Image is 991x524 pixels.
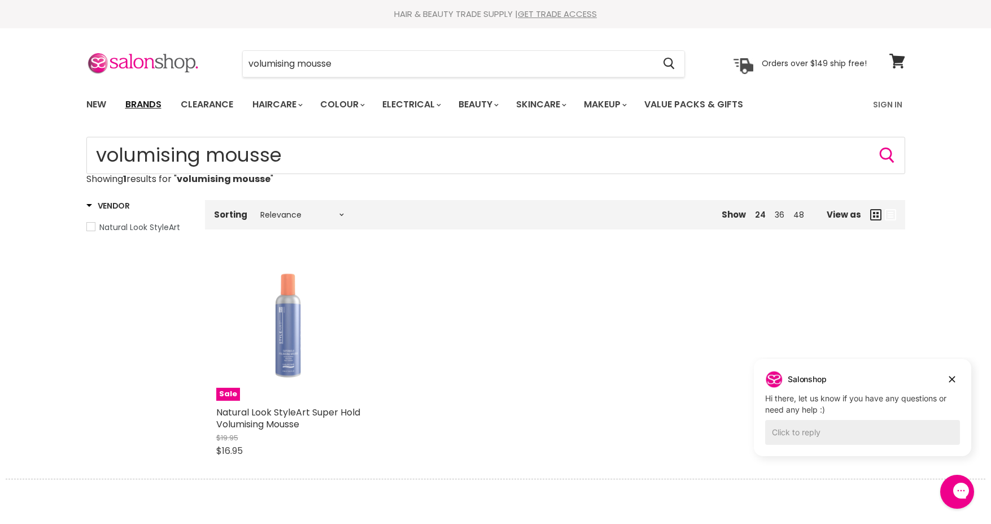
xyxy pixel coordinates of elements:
[86,137,905,174] form: Product
[793,209,804,220] a: 48
[216,257,360,401] img: Natural Look StyleArt Super Hold Volumising Mousse
[518,8,597,20] a: GET TRADE ACCESS
[878,146,896,164] button: Search
[78,93,115,116] a: New
[242,50,685,77] form: Product
[575,93,634,116] a: Makeup
[99,222,180,233] span: Natural Look StyleArt
[654,51,684,77] button: Search
[508,93,573,116] a: Skincare
[123,172,126,185] strong: 1
[775,209,784,220] a: 36
[72,8,919,20] div: HAIR & BEAUTY TRADE SUPPLY |
[244,93,309,116] a: Haircare
[745,357,980,473] iframe: Gorgias live chat campaigns
[216,406,360,431] a: Natural Look StyleArt Super Hold Volumising Mousse
[935,471,980,513] iframe: Gorgias live chat messenger
[374,93,448,116] a: Electrical
[214,210,247,219] label: Sorting
[86,200,130,211] h3: Vendor
[722,209,746,220] span: Show
[636,93,752,116] a: Value Packs & Gifts
[827,210,861,219] span: View as
[72,88,919,121] nav: Main
[117,93,170,116] a: Brands
[755,209,766,220] a: 24
[86,137,905,174] input: Search
[762,58,867,68] p: Orders over $149 ship free!
[216,257,360,401] a: Natural Look StyleArt Super Hold Volumising MousseSale
[243,51,654,77] input: Search
[216,388,240,401] span: Sale
[216,444,243,457] span: $16.95
[172,93,242,116] a: Clearance
[78,88,809,121] ul: Main menu
[312,93,372,116] a: Colour
[86,174,905,184] p: Showing results for " "
[450,93,505,116] a: Beauty
[86,221,191,233] a: Natural Look StyleArt
[216,432,238,443] span: $19.95
[177,172,270,185] strong: volumising mousse
[866,93,909,116] a: Sign In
